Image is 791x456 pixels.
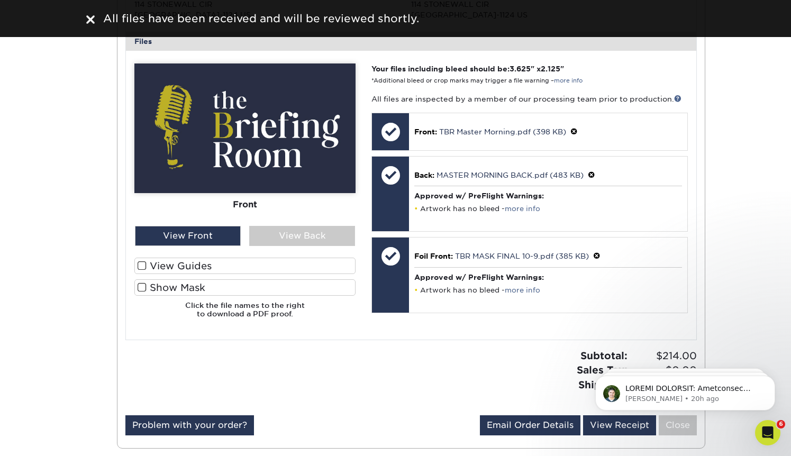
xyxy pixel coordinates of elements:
[125,415,254,435] a: Problem with your order?
[510,65,531,73] span: 3.625
[455,252,589,260] a: TBR MASK FINAL 10-9.pdf (385 KB)
[134,279,356,296] label: Show Mask
[371,77,583,84] small: *Additional bleed or crop marks may trigger a file warning –
[437,171,584,179] a: MASTER MORNING BACK.pdf (483 KB)
[249,226,355,246] div: View Back
[414,171,434,179] span: Back:
[577,364,628,376] strong: Sales Tax:
[777,420,785,428] span: 6
[579,353,791,427] iframe: Intercom notifications message
[371,65,564,73] strong: Your files including bleed should be: " x "
[631,349,697,363] span: $214.00
[580,350,628,361] strong: Subtotal:
[46,41,183,50] p: Message from Matthew, sent 20h ago
[414,191,681,200] h4: Approved w/ PreFlight Warnings:
[135,226,241,246] div: View Front
[439,127,566,136] a: TBR Master Morning.pdf (398 KB)
[414,286,681,295] li: Artwork has no bleed -
[134,258,356,274] label: View Guides
[134,193,356,216] div: Front
[414,204,681,213] li: Artwork has no bleed -
[554,77,583,84] a: more info
[371,94,687,104] p: All files are inspected by a member of our processing team prior to production.
[541,65,560,73] span: 2.125
[414,127,437,136] span: Front:
[480,415,580,435] a: Email Order Details
[578,379,628,390] strong: Shipping:
[134,301,356,327] h6: Click the file names to the right to download a PDF proof.
[755,420,780,445] iframe: Intercom live chat
[414,273,681,281] h4: Approved w/ PreFlight Warnings:
[505,286,540,294] a: more info
[126,32,696,51] div: Files
[103,12,419,25] span: All files have been received and will be reviewed shortly.
[505,205,540,213] a: more info
[414,252,453,260] span: Foil Front:
[86,15,95,24] img: close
